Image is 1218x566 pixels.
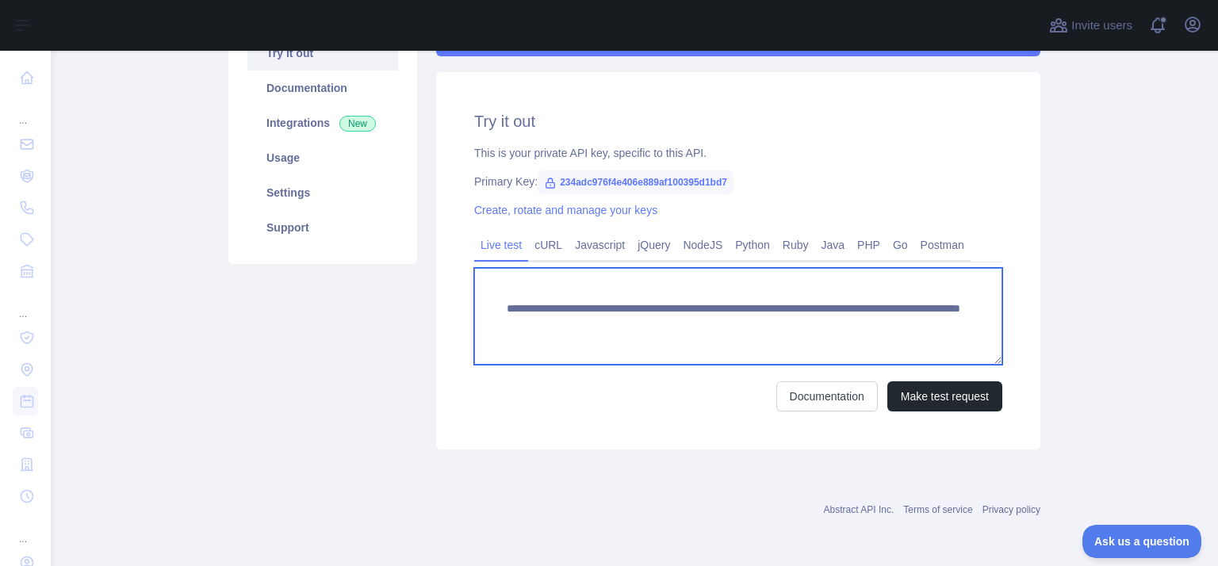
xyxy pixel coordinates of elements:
div: Primary Key: [474,174,1002,189]
a: Javascript [569,232,631,258]
div: ... [13,514,38,545]
a: Ruby [776,232,815,258]
a: Usage [247,140,398,175]
div: ... [13,95,38,127]
a: Go [887,232,914,258]
h2: Try it out [474,110,1002,132]
a: cURL [528,232,569,258]
span: Invite users [1071,17,1132,35]
a: PHP [851,232,887,258]
a: Integrations New [247,105,398,140]
a: Privacy policy [982,504,1040,515]
button: Invite users [1046,13,1136,38]
a: Support [247,210,398,245]
a: Create, rotate and manage your keys [474,204,657,216]
a: Java [815,232,852,258]
a: Python [729,232,776,258]
a: jQuery [631,232,676,258]
a: Documentation [776,381,878,411]
a: Try it out [247,36,398,71]
iframe: Toggle Customer Support [1082,525,1202,558]
a: Abstract API Inc. [824,504,894,515]
a: Documentation [247,71,398,105]
a: Live test [474,232,528,258]
a: NodeJS [676,232,729,258]
div: This is your private API key, specific to this API. [474,145,1002,161]
span: 234adc976f4e406e889af100395d1bd7 [538,170,733,194]
a: Terms of service [903,504,972,515]
span: New [339,116,376,132]
a: Settings [247,175,398,210]
div: ... [13,289,38,320]
button: Make test request [887,381,1002,411]
a: Postman [914,232,971,258]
